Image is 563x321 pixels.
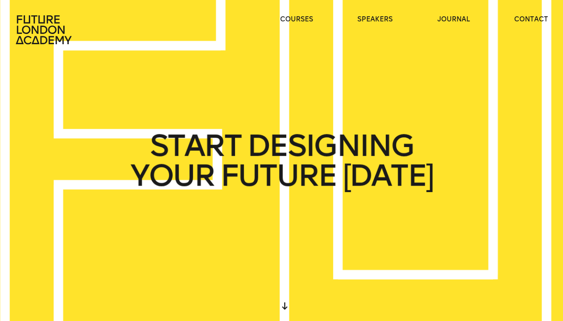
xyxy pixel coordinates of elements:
a: contact [514,15,548,24]
a: speakers [357,15,393,24]
span: [DATE] [342,160,433,190]
span: FUTURE [220,160,336,190]
a: courses [280,15,313,24]
span: YOUR [130,160,214,190]
span: DESIGNING [247,131,413,160]
a: journal [437,15,470,24]
span: START [150,131,241,160]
